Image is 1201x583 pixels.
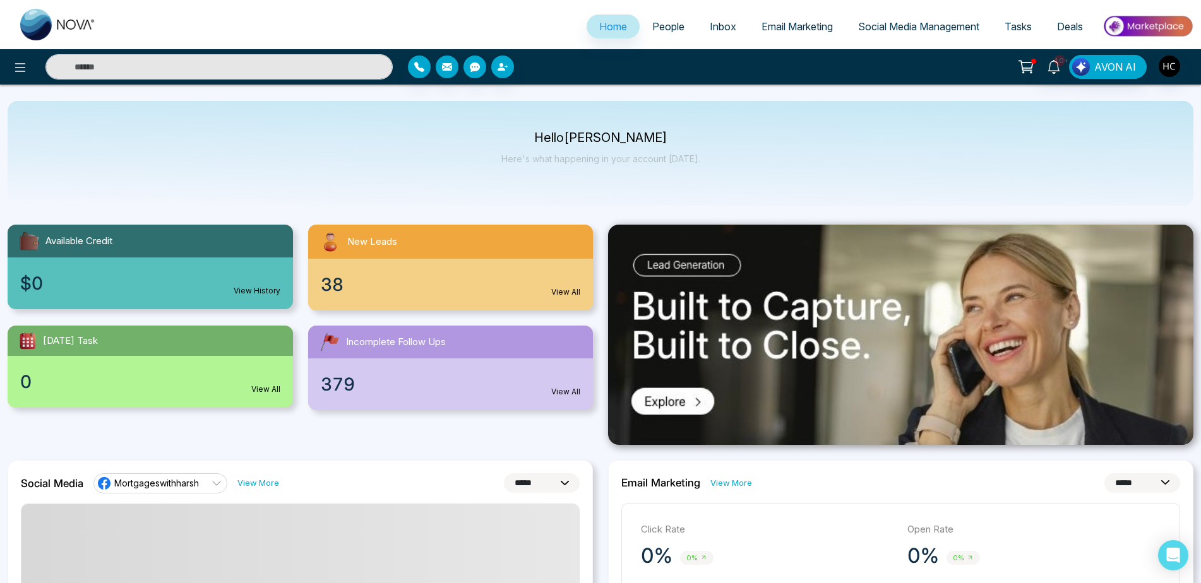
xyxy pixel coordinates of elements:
img: followUps.svg [318,331,341,353]
span: Inbox [710,20,736,33]
a: Deals [1044,15,1096,38]
a: View All [251,384,280,395]
a: View More [237,477,279,489]
a: View More [710,477,752,489]
span: AVON AI [1094,59,1136,74]
span: [DATE] Task [43,334,98,348]
span: 0% [680,551,714,565]
img: availableCredit.svg [18,230,40,252]
p: Here's what happening in your account [DATE]. [501,153,700,164]
span: People [652,20,684,33]
p: Click Rate [641,522,895,537]
img: . [608,225,1193,445]
button: AVON AI [1069,55,1147,79]
img: Lead Flow [1072,58,1090,76]
a: People [640,15,697,38]
span: New Leads [347,235,397,249]
span: Home [599,20,627,33]
span: Deals [1057,20,1083,33]
a: View All [551,386,580,397]
p: 0% [907,543,939,568]
h2: Social Media [21,477,83,490]
span: Incomplete Follow Ups [346,335,446,350]
span: Email Marketing [762,20,833,33]
img: Market-place.gif [1102,12,1193,40]
a: View History [234,285,280,297]
a: 10+ [1039,55,1069,77]
span: 379 [321,371,355,397]
a: View All [551,286,580,298]
p: Hello [PERSON_NAME] [501,132,700,143]
span: Tasks [1005,20,1032,33]
span: 0 [20,368,32,395]
span: $0 [20,270,43,297]
img: User Avatar [1159,56,1180,77]
span: 38 [321,271,344,298]
p: Open Rate [907,522,1161,537]
div: Open Intercom Messenger [1158,540,1188,570]
a: Incomplete Follow Ups379View All [301,326,601,410]
a: Social Media Management [845,15,992,38]
span: Available Credit [45,234,112,249]
a: Inbox [697,15,749,38]
img: newLeads.svg [318,230,342,254]
span: 10+ [1054,55,1065,66]
a: New Leads38View All [301,225,601,310]
span: 0% [947,551,980,565]
p: 0% [641,543,672,568]
a: Home [587,15,640,38]
span: Mortgageswithharsh [114,477,199,489]
img: Nova CRM Logo [20,9,96,40]
span: Social Media Management [858,20,979,33]
a: Email Marketing [749,15,845,38]
h2: Email Marketing [621,476,700,489]
a: Tasks [992,15,1044,38]
img: todayTask.svg [18,331,38,351]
